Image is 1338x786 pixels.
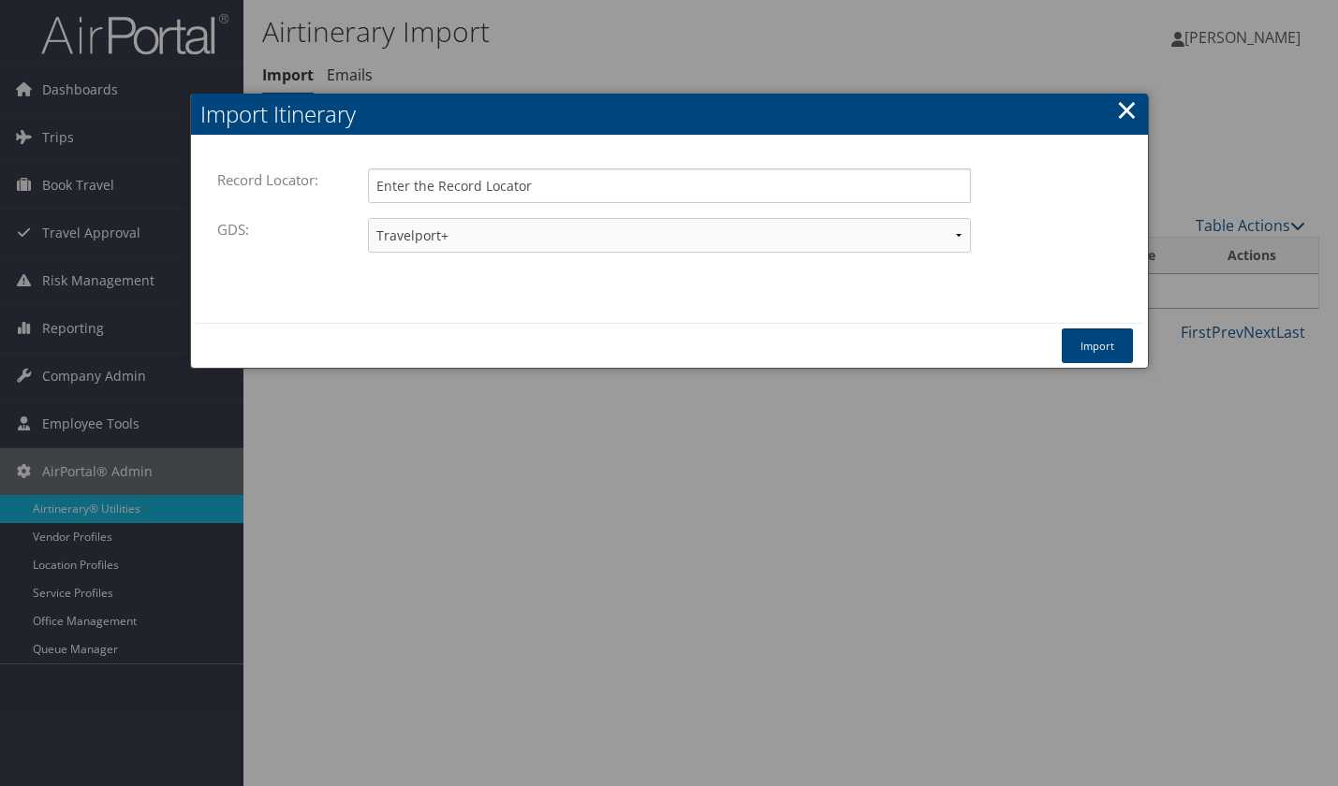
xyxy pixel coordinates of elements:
[368,168,971,203] input: Enter the Record Locator
[217,211,258,247] label: GDS:
[191,94,1148,135] h2: Import Itinerary
[1116,91,1138,128] a: ×
[217,162,328,197] label: Record Locator:
[1062,328,1133,363] button: Import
